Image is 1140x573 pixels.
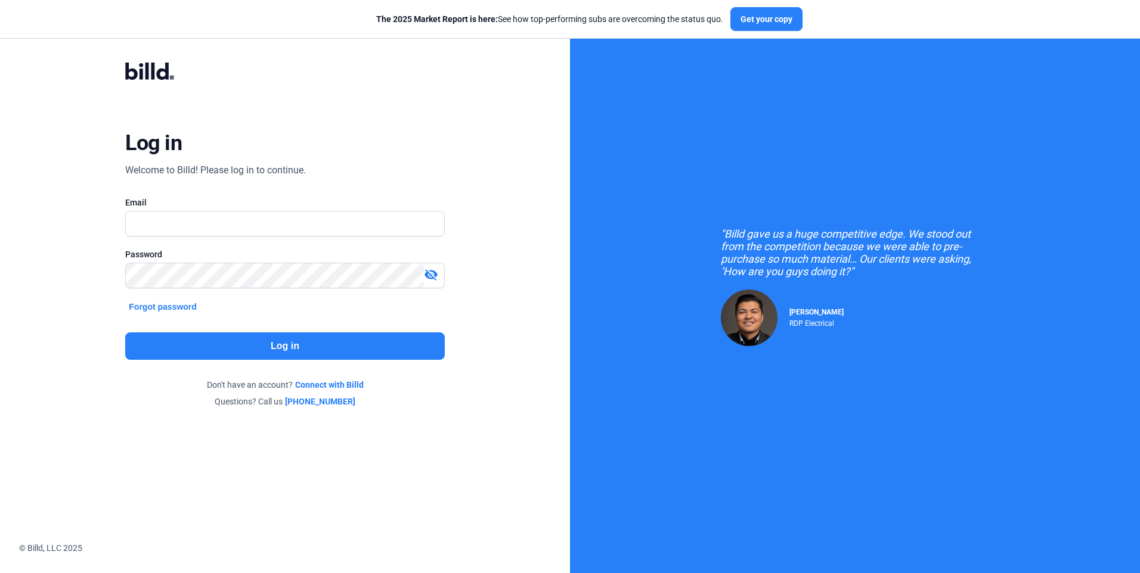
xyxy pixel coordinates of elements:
mat-icon: visibility_off [424,267,438,282]
div: Log in [125,130,182,156]
div: "Billd gave us a huge competitive edge. We stood out from the competition because we were able to... [721,228,989,278]
a: [PHONE_NUMBER] [285,396,355,407]
button: Get your copy [730,7,803,31]
div: Welcome to Billd! Please log in to continue. [125,163,306,177]
div: Don't have an account? [125,379,444,391]
div: Email [125,197,444,208]
div: Questions? Call us [125,396,444,407]
span: [PERSON_NAME] [789,308,844,316]
button: Forgot password [125,300,200,313]
div: RDP Electrical [789,316,844,328]
button: Log in [125,332,444,360]
img: Raul Pacheco [721,289,777,346]
div: See how top-performing subs are overcoming the status quo. [376,13,723,25]
span: The 2025 Market Report is here: [376,14,498,24]
a: Connect with Billd [295,379,364,391]
div: Password [125,248,444,260]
